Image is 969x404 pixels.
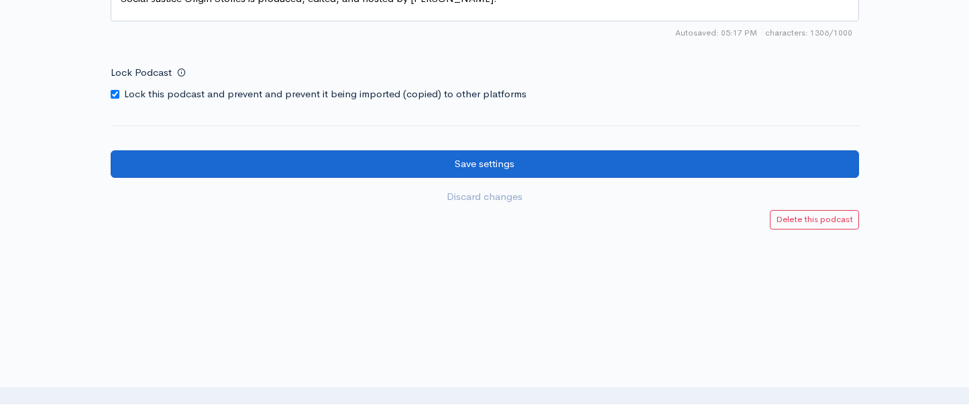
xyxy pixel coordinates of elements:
[765,27,852,39] span: 1306/1000
[111,183,859,211] a: Discard changes
[124,87,526,102] label: Lock this podcast and prevent and prevent it being imported (copied) to other platforms
[675,27,757,39] span: Autosaved: 05:17 PM
[776,213,853,225] small: Delete this podcast
[111,59,172,87] label: Lock Podcast
[111,150,859,178] input: Save settings
[770,210,859,230] a: Delete this podcast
